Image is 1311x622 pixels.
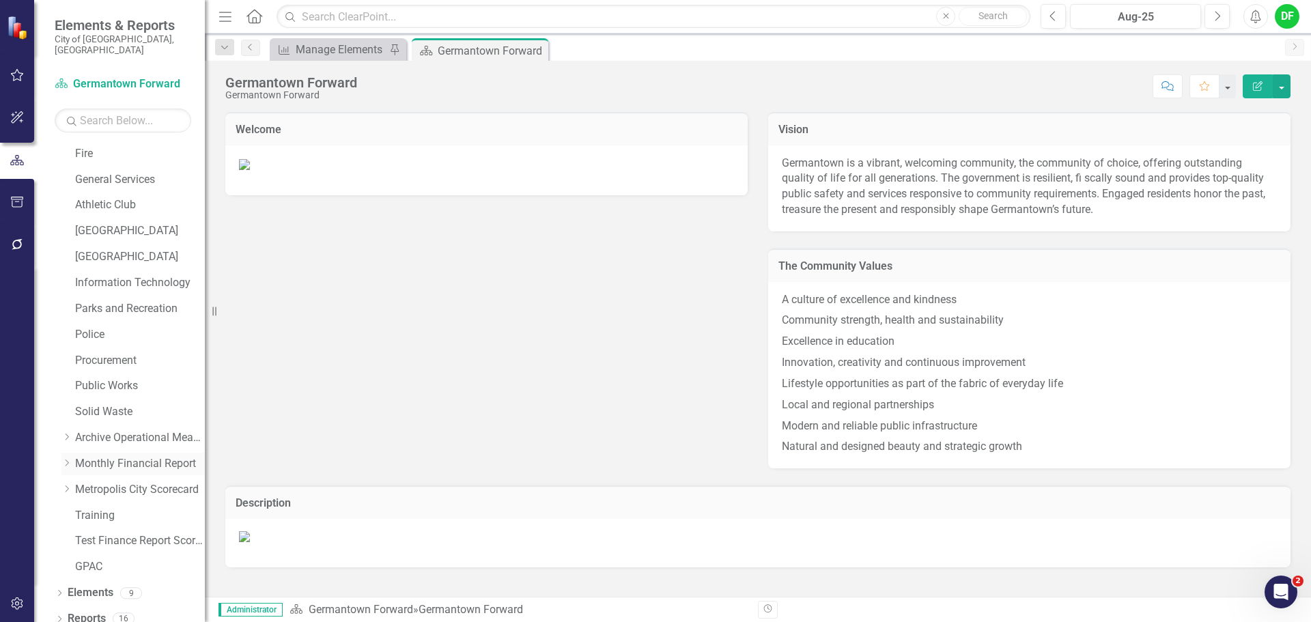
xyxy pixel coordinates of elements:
[68,585,113,601] a: Elements
[75,301,205,317] a: Parks and Recreation
[978,10,1008,21] span: Search
[782,310,1277,331] p: Community strength, health and sustainability
[1265,576,1297,608] iframe: Intercom live chat
[75,353,205,369] a: Procurement
[277,5,1030,29] input: Search ClearPoint...
[782,156,1277,218] p: Germantown is a vibrant, welcoming community, the community of choice, offering outstanding quali...
[239,531,250,542] img: 198-077_GermantownForward2035_Layout_rev2%20(4)_Page_07.jpg
[55,76,191,92] a: Germantown Forward
[309,603,413,616] a: Germantown Forward
[75,146,205,162] a: Fire
[778,124,1280,136] h3: Vision
[290,602,748,618] div: »
[75,223,205,239] a: [GEOGRAPHIC_DATA]
[55,33,191,56] small: City of [GEOGRAPHIC_DATA], [GEOGRAPHIC_DATA]
[120,587,142,599] div: 9
[236,497,1280,509] h3: Description
[75,404,205,420] a: Solid Waste
[225,90,357,100] div: Germantown Forward
[75,482,205,498] a: Metropolis City Scorecard
[782,292,1277,311] p: A culture of excellence and kindness
[7,15,31,39] img: ClearPoint Strategy
[239,159,250,170] img: 198-077_GermantownForward2035_Layout_rev2%20(4)_Page_01%20v2.jpg
[55,109,191,132] input: Search Below...
[75,430,205,446] a: Archive Operational Measures
[1275,4,1299,29] button: DF
[782,395,1277,416] p: Local and regional partnerships
[75,275,205,291] a: Information Technology
[782,352,1277,373] p: Innovation, creativity and continuous improvement
[296,41,386,58] div: Manage Elements
[778,260,1280,272] h3: The Community Values
[236,124,737,136] h3: Welcome
[1075,9,1196,25] div: Aug-25
[782,436,1277,455] p: Natural and designed beauty and strategic growth
[273,41,386,58] a: Manage Elements
[75,456,205,472] a: Monthly Financial Report
[959,7,1027,26] button: Search
[75,533,205,549] a: Test Finance Report Scorecard
[438,42,545,59] div: Germantown Forward
[419,603,523,616] div: Germantown Forward
[782,373,1277,395] p: Lifestyle opportunities as part of the fabric of everyday life
[1293,576,1303,586] span: 2
[75,197,205,213] a: Athletic Club
[75,172,205,188] a: General Services
[218,603,283,617] span: Administrator
[782,416,1277,437] p: Modern and reliable public infrastructure
[75,378,205,394] a: Public Works
[75,249,205,265] a: [GEOGRAPHIC_DATA]
[75,508,205,524] a: Training
[55,17,191,33] span: Elements & Reports
[782,331,1277,352] p: Excellence in education
[75,559,205,575] a: GPAC
[75,327,205,343] a: Police
[1070,4,1201,29] button: Aug-25
[225,75,357,90] div: Germantown Forward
